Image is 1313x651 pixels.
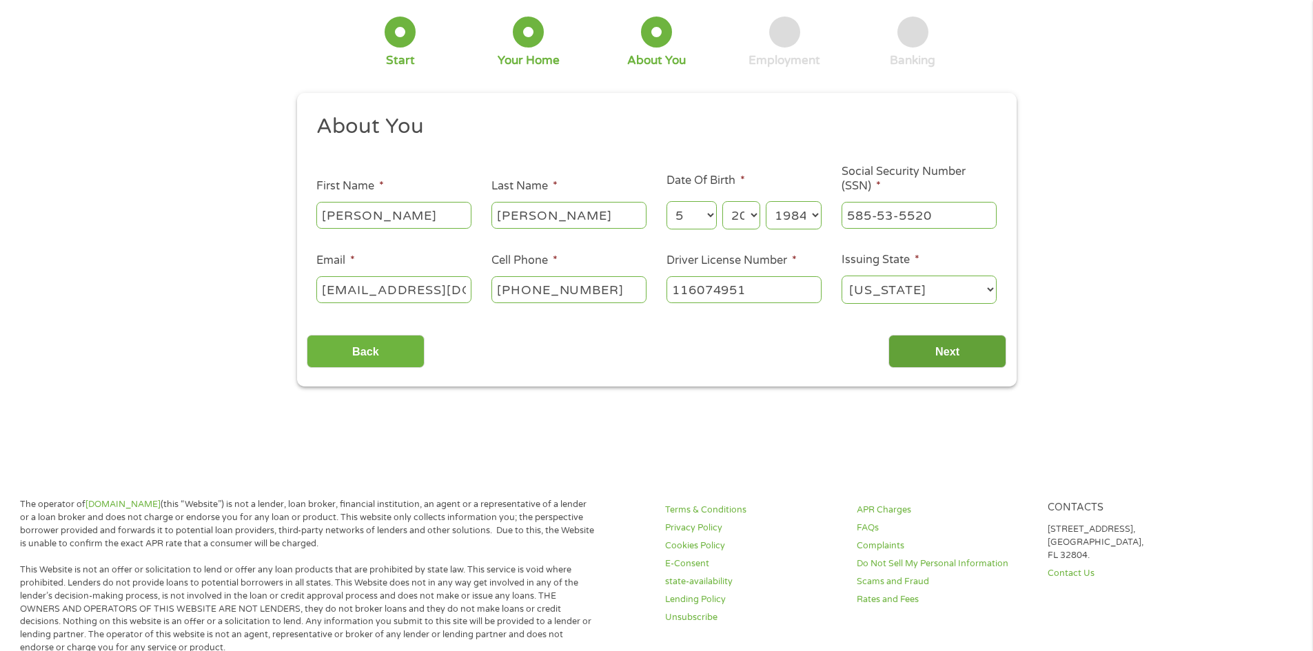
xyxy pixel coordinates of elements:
label: Issuing State [842,253,919,267]
a: Rates and Fees [857,593,1032,606]
input: john@gmail.com [316,276,471,302]
a: Privacy Policy [665,521,840,535]
label: Cell Phone [491,254,558,268]
a: state-availability [665,575,840,588]
a: Terms & Conditions [665,504,840,517]
a: E-Consent [665,557,840,570]
a: Cookies Policy [665,539,840,552]
div: About You [627,53,686,68]
a: Complaints [857,539,1032,552]
a: APR Charges [857,504,1032,517]
div: Banking [890,53,935,68]
a: Unsubscribe [665,611,840,624]
p: The operator of (this “Website”) is not a lender, loan broker, financial institution, an agent or... [20,498,595,550]
input: John [316,202,471,228]
a: [DOMAIN_NAME] [85,499,161,510]
input: (541) 754-3010 [491,276,647,302]
input: 078-05-1120 [842,202,997,228]
label: Driver License Number [666,254,797,268]
label: First Name [316,179,384,194]
p: [STREET_ADDRESS], [GEOGRAPHIC_DATA], FL 32804. [1048,523,1223,562]
input: Smith [491,202,647,228]
a: Contact Us [1048,567,1223,580]
input: Next [888,335,1006,369]
div: Start [386,53,415,68]
a: FAQs [857,521,1032,535]
div: Employment [749,53,820,68]
a: Lending Policy [665,593,840,606]
label: Date Of Birth [666,174,745,188]
label: Last Name [491,179,558,194]
label: Email [316,254,355,268]
h4: Contacts [1048,502,1223,515]
h2: About You [316,113,986,141]
div: Your Home [498,53,560,68]
a: Do Not Sell My Personal Information [857,557,1032,570]
label: Social Security Number (SSN) [842,165,997,194]
a: Scams and Fraud [857,575,1032,588]
input: Back [307,335,425,369]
